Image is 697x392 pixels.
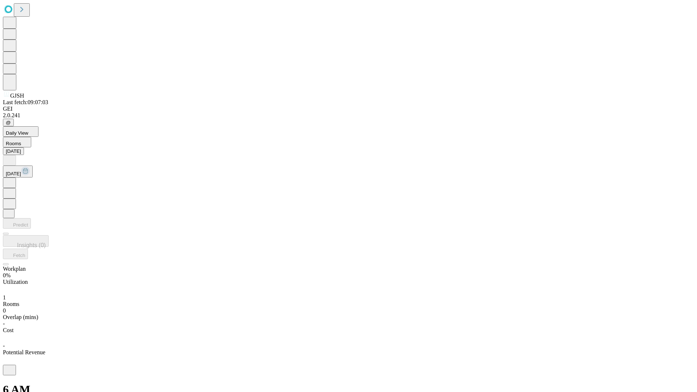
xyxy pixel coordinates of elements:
span: 1 [3,294,6,301]
span: GJSH [10,93,24,99]
span: Utilization [3,279,28,285]
span: Cost [3,327,13,333]
button: @ [3,119,14,126]
span: 0 [3,307,6,314]
div: 2.0.241 [3,112,694,119]
span: Workplan [3,266,26,272]
span: Potential Revenue [3,349,45,355]
span: - [3,320,5,327]
span: Insights (0) [17,242,46,248]
button: Insights (0) [3,235,49,247]
span: Overlap (mins) [3,314,38,320]
span: Last fetch: 09:07:03 [3,99,48,105]
span: Daily View [6,130,28,136]
button: Fetch [3,249,28,259]
span: @ [6,120,11,125]
span: [DATE] [6,171,21,176]
span: Rooms [3,301,19,307]
span: - [3,343,5,349]
button: [DATE] [3,147,24,155]
span: 0% [3,272,11,278]
span: Rooms [6,141,21,146]
button: Daily View [3,126,38,137]
button: [DATE] [3,166,33,177]
div: GEI [3,106,694,112]
button: Predict [3,218,31,229]
button: Rooms [3,137,31,147]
